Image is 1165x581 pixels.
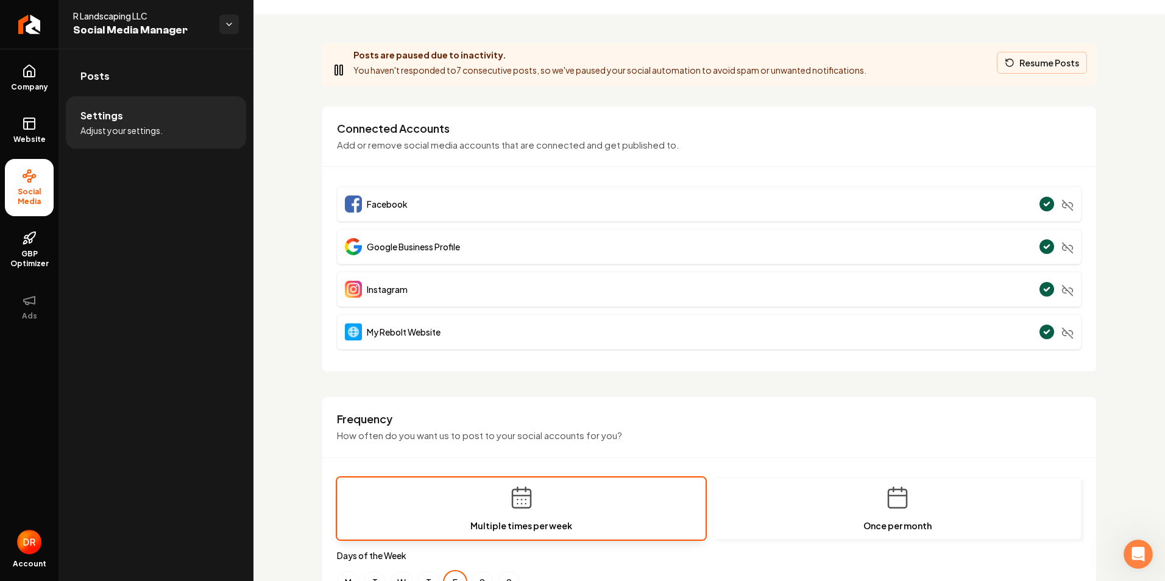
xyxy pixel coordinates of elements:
[73,10,210,22] span: R Landscaping LLC
[17,311,42,321] span: Ads
[5,249,54,269] span: GBP Optimizer
[337,138,1082,152] p: Add or remove social media accounts that are connected and get published to.
[9,135,51,144] span: Website
[367,326,441,338] span: My Rebolt Website
[345,323,362,340] img: Website
[18,15,41,34] img: Rebolt Logo
[5,107,54,154] a: Website
[17,530,41,554] button: Open user button
[80,69,110,83] span: Posts
[1124,540,1153,569] iframe: Intercom live chat
[337,549,1082,562] label: Days of the Week
[80,124,163,136] span: Adjust your settings.
[367,241,460,253] span: Google Business Profile
[5,187,54,206] span: Social Media
[997,52,1087,74] button: Resume Posts
[5,221,54,278] a: GBP Optimizer
[80,108,123,123] span: Settings
[337,477,706,540] button: Multiple times per week
[367,283,408,295] span: Instagram
[345,281,362,298] img: Instagram
[337,412,1082,426] h3: Frequency
[5,283,54,331] button: Ads
[66,57,246,96] a: Posts
[17,530,41,554] img: Dylan Risser
[367,198,408,210] span: Facebook
[337,121,1082,136] h3: Connected Accounts
[353,63,866,77] p: You haven't responded to 7 consecutive posts, so we've paused your social automation to avoid spa...
[6,82,53,92] span: Company
[337,429,1082,443] p: How often do you want us to post to your social accounts for you?
[5,54,54,102] a: Company
[73,22,210,39] span: Social Media Manager
[13,559,46,569] span: Account
[353,49,506,60] strong: Posts are paused due to inactivity.
[345,195,362,213] img: Facebook
[345,238,362,255] img: Google
[713,477,1082,540] button: Once per month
